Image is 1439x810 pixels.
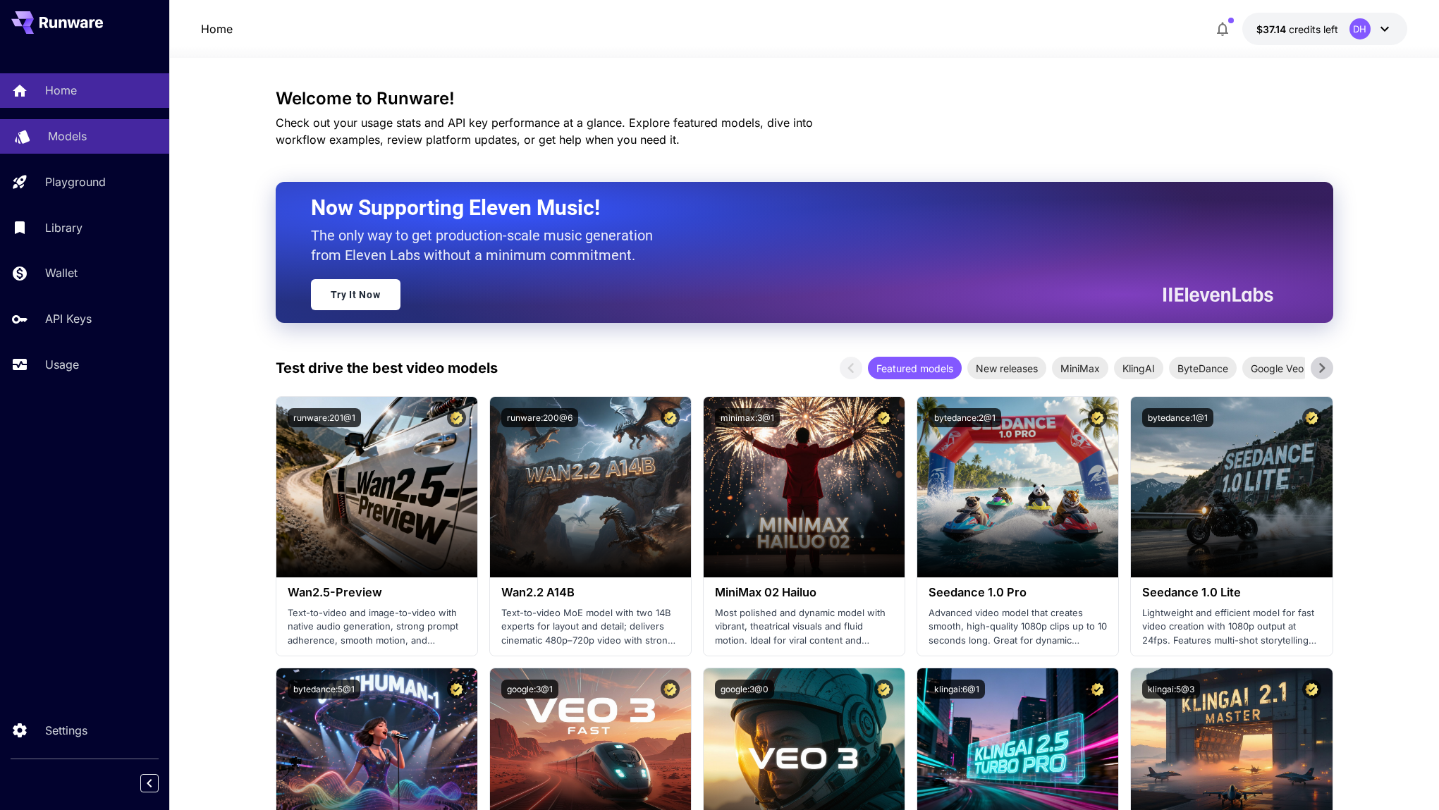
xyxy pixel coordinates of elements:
[288,606,466,648] p: Text-to-video and image-to-video with native audio generation, strong prompt adherence, smooth mo...
[276,116,813,147] span: Check out your usage stats and API key performance at a glance. Explore featured models, dive int...
[868,357,962,379] div: Featured models
[45,219,82,236] p: Library
[1242,13,1407,45] button: $37.14195DH
[501,606,680,648] p: Text-to-video MoE model with two 14B experts for layout and detail; delivers cinematic 480p–720p ...
[1142,586,1321,599] h3: Seedance 1.0 Lite
[967,361,1046,376] span: New releases
[501,586,680,599] h3: Wan2.2 A14B
[1114,357,1163,379] div: KlingAI
[715,408,780,427] button: minimax:3@1
[715,606,893,648] p: Most polished and dynamic model with vibrant, theatrical visuals and fluid motion. Ideal for vira...
[501,680,558,699] button: google:3@1
[1142,680,1200,699] button: klingai:5@3
[1289,23,1338,35] span: credits left
[1131,397,1332,577] img: alt
[874,408,893,427] button: Certified Model – Vetted for best performance and includes a commercial license.
[288,408,361,427] button: runware:201@1
[151,771,169,796] div: Collapse sidebar
[45,173,106,190] p: Playground
[661,680,680,699] button: Certified Model – Vetted for best performance and includes a commercial license.
[1256,22,1338,37] div: $37.14195
[45,310,92,327] p: API Keys
[276,357,498,379] p: Test drive the best video models
[1242,361,1312,376] span: Google Veo
[48,128,87,145] p: Models
[140,774,159,792] button: Collapse sidebar
[311,195,1263,221] h2: Now Supporting Eleven Music!
[715,586,893,599] h3: MiniMax 02 Hailuo
[1052,361,1108,376] span: MiniMax
[45,264,78,281] p: Wallet
[715,680,774,699] button: google:3@0
[276,397,477,577] img: alt
[874,680,893,699] button: Certified Model – Vetted for best performance and includes a commercial license.
[288,586,466,599] h3: Wan2.5-Preview
[1052,357,1108,379] div: MiniMax
[1169,357,1237,379] div: ByteDance
[704,397,905,577] img: alt
[311,226,663,265] p: The only way to get production-scale music generation from Eleven Labs without a minimum commitment.
[201,20,233,37] nav: breadcrumb
[967,357,1046,379] div: New releases
[1088,680,1107,699] button: Certified Model – Vetted for best performance and includes a commercial license.
[929,408,1001,427] button: bytedance:2@1
[1114,361,1163,376] span: KlingAI
[868,361,962,376] span: Featured models
[447,680,466,699] button: Certified Model – Vetted for best performance and includes a commercial license.
[1142,606,1321,648] p: Lightweight and efficient model for fast video creation with 1080p output at 24fps. Features mult...
[917,397,1118,577] img: alt
[1349,18,1371,39] div: DH
[1242,357,1312,379] div: Google Veo
[45,82,77,99] p: Home
[1142,408,1213,427] button: bytedance:1@1
[501,408,578,427] button: runware:200@6
[1302,680,1321,699] button: Certified Model – Vetted for best performance and includes a commercial license.
[447,408,466,427] button: Certified Model – Vetted for best performance and includes a commercial license.
[1256,23,1289,35] span: $37.14
[45,356,79,373] p: Usage
[661,408,680,427] button: Certified Model – Vetted for best performance and includes a commercial license.
[276,89,1333,109] h3: Welcome to Runware!
[929,586,1107,599] h3: Seedance 1.0 Pro
[201,20,233,37] a: Home
[1302,408,1321,427] button: Certified Model – Vetted for best performance and includes a commercial license.
[1088,408,1107,427] button: Certified Model – Vetted for best performance and includes a commercial license.
[929,606,1107,648] p: Advanced video model that creates smooth, high-quality 1080p clips up to 10 seconds long. Great f...
[929,680,985,699] button: klingai:6@1
[45,722,87,739] p: Settings
[288,680,360,699] button: bytedance:5@1
[1169,361,1237,376] span: ByteDance
[311,279,400,310] a: Try It Now
[490,397,691,577] img: alt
